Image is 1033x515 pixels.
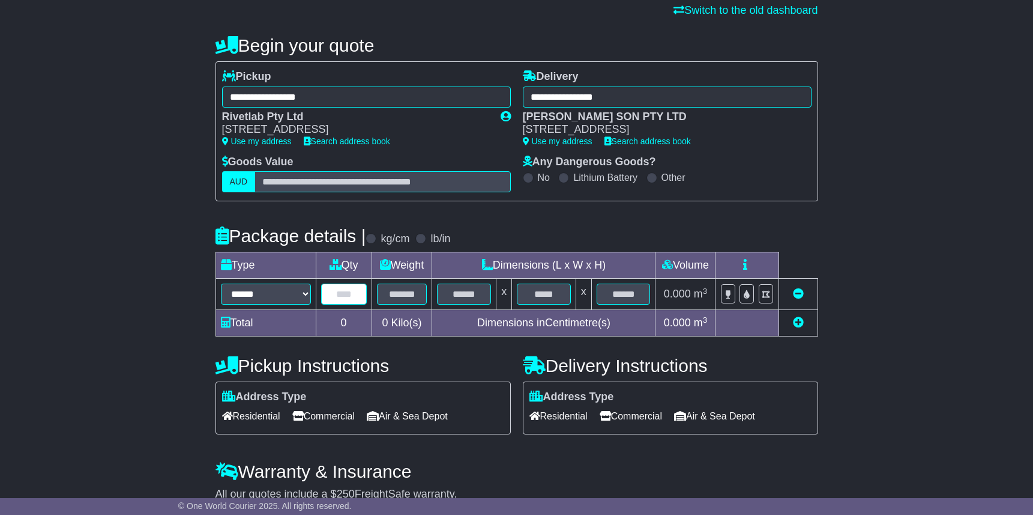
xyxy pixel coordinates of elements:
a: Use my address [523,136,592,146]
label: lb/in [430,233,450,246]
span: 250 [337,488,355,500]
span: m [694,288,708,300]
td: Type [215,252,316,279]
span: Commercial [600,407,662,425]
span: Residential [222,407,280,425]
td: x [496,279,512,310]
td: Dimensions (L x W x H) [432,252,655,279]
span: m [694,317,708,329]
span: Air & Sea Depot [674,407,755,425]
a: Switch to the old dashboard [673,4,818,16]
h4: Delivery Instructions [523,356,818,376]
h4: Warranty & Insurance [215,462,818,481]
span: Air & Sea Depot [367,407,448,425]
label: Address Type [529,391,614,404]
h4: Pickup Instructions [215,356,511,376]
label: Address Type [222,391,307,404]
label: Pickup [222,70,271,84]
div: [STREET_ADDRESS] [222,123,489,136]
td: Total [215,310,316,337]
td: Volume [655,252,715,279]
a: Search address book [304,136,390,146]
td: Weight [372,252,432,279]
h4: Package details | [215,226,366,246]
label: Other [661,172,685,183]
div: [PERSON_NAME] SON PTY LTD [523,111,800,124]
h4: Begin your quote [215,35,818,55]
a: Remove this item [793,288,804,300]
div: [STREET_ADDRESS] [523,123,800,136]
span: 0.000 [664,317,691,329]
td: Dimensions in Centimetre(s) [432,310,655,337]
label: Goods Value [222,156,294,169]
span: 0 [382,317,388,329]
label: No [538,172,550,183]
td: x [576,279,591,310]
label: AUD [222,171,256,192]
td: Kilo(s) [372,310,432,337]
span: © One World Courier 2025. All rights reserved. [178,501,352,511]
div: Rivetlab Pty Ltd [222,111,489,124]
label: Any Dangerous Goods? [523,156,656,169]
a: Search address book [604,136,691,146]
a: Use my address [222,136,292,146]
td: 0 [316,310,372,337]
span: Residential [529,407,588,425]
span: 0.000 [664,288,691,300]
label: Lithium Battery [573,172,637,183]
sup: 3 [703,315,708,325]
sup: 3 [703,287,708,296]
div: All our quotes include a $ FreightSafe warranty. [215,488,818,501]
label: kg/cm [381,233,409,246]
span: Commercial [292,407,355,425]
a: Add new item [793,317,804,329]
td: Qty [316,252,372,279]
label: Delivery [523,70,579,84]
